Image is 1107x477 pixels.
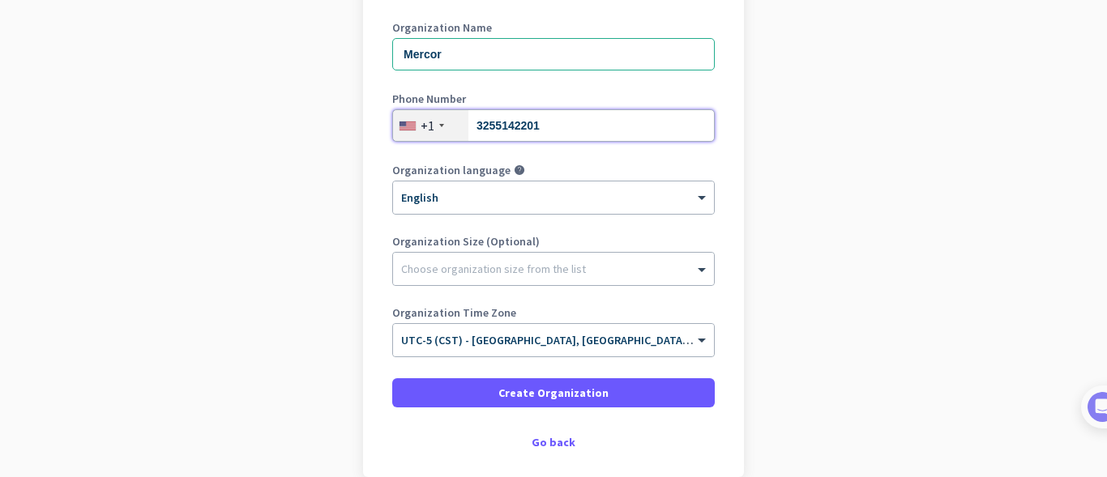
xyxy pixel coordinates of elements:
input: 201-555-0123 [392,109,715,142]
span: Create Organization [498,385,609,401]
label: Organization language [392,164,511,176]
label: Organization Name [392,22,715,33]
button: Create Organization [392,378,715,407]
div: Go back [392,437,715,448]
label: Organization Size (Optional) [392,236,715,247]
i: help [514,164,525,176]
div: +1 [421,117,434,134]
input: What is the name of your organization? [392,38,715,70]
label: Organization Time Zone [392,307,715,318]
label: Phone Number [392,93,715,104]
